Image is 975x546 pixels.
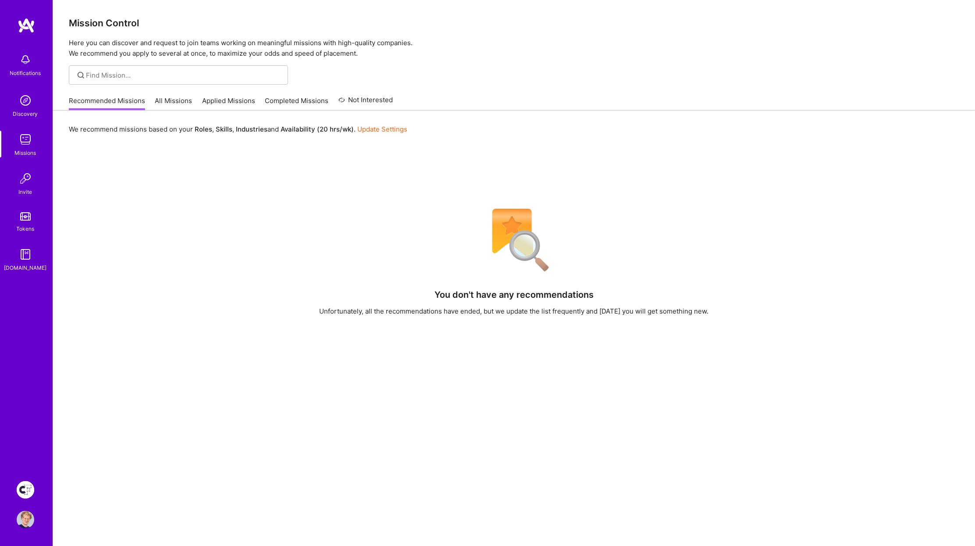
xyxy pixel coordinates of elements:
img: User Avatar [17,511,34,528]
h4: You don't have any recommendations [434,289,594,300]
div: Unfortunately, all the recommendations have ended, but we update the list frequently and [DATE] y... [320,307,709,316]
i: icon SearchGrey [76,70,86,80]
div: Discovery [13,109,38,118]
p: Here you can discover and request to join teams working on meaningful missions with high-quality ... [69,38,959,59]
img: Creative Fabrica Project Team [17,481,34,499]
img: Invite [17,170,34,187]
b: Skills [216,125,232,133]
div: Tokens [17,224,35,233]
b: Availability (20 hrs/wk) [281,125,354,133]
a: Recommended Missions [69,96,145,111]
h3: Mission Control [69,18,959,29]
a: Creative Fabrica Project Team [14,481,36,499]
input: Find Mission... [86,71,281,80]
a: All Missions [155,96,192,111]
div: Invite [19,187,32,196]
a: User Avatar [14,511,36,528]
img: tokens [20,212,31,221]
div: Notifications [10,68,41,78]
b: Industries [236,125,267,133]
img: logo [18,18,35,33]
img: bell [17,51,34,68]
img: No Results [477,203,552,278]
a: Completed Missions [265,96,329,111]
img: guide book [17,246,34,263]
p: We recommend missions based on your , , and . [69,125,407,134]
div: [DOMAIN_NAME] [4,263,47,272]
a: Applied Missions [202,96,255,111]
img: discovery [17,92,34,109]
div: Missions [15,148,36,157]
img: teamwork [17,131,34,148]
a: Update Settings [357,125,407,133]
a: Not Interested [338,95,393,111]
b: Roles [195,125,212,133]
